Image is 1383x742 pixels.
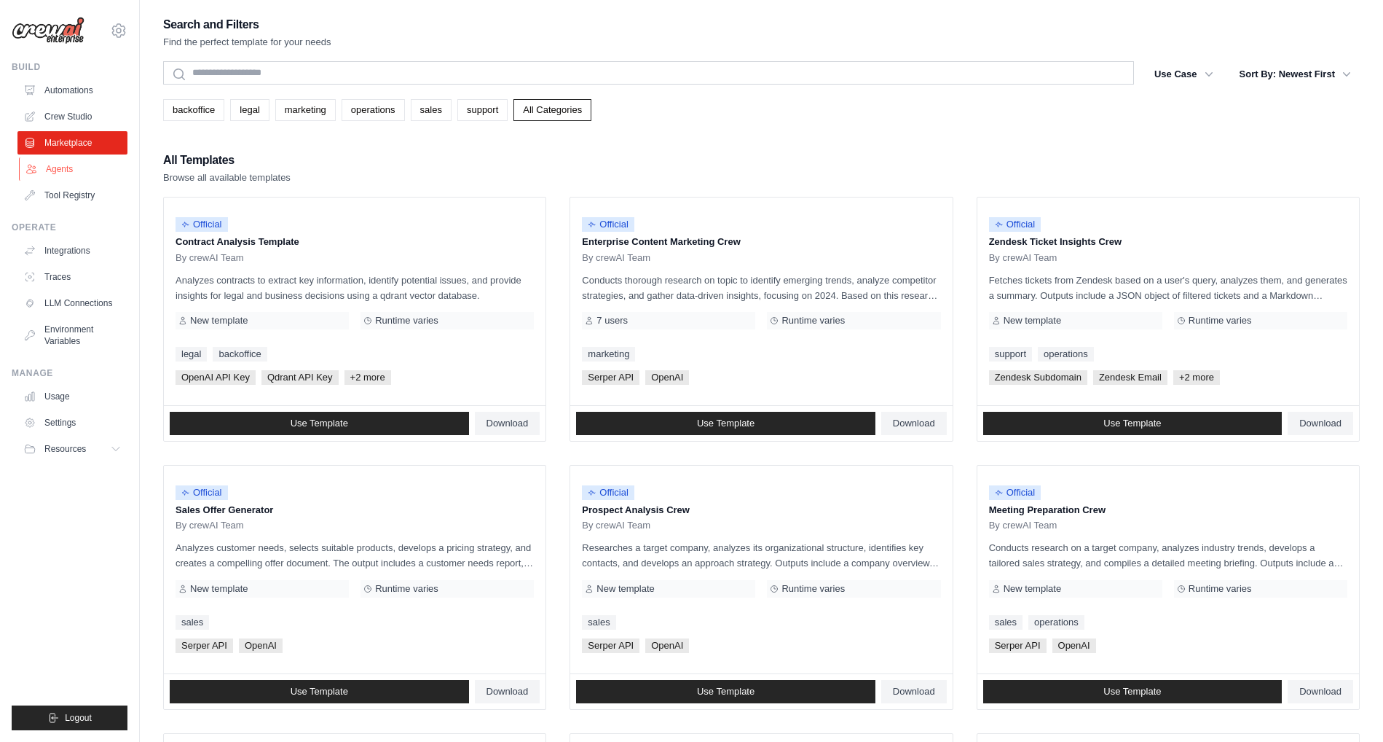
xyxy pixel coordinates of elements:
[17,265,127,289] a: Traces
[983,412,1282,435] a: Use Template
[17,105,127,128] a: Crew Studio
[17,79,127,102] a: Automations
[457,99,508,121] a: support
[12,706,127,730] button: Logout
[12,61,127,73] div: Build
[881,412,947,435] a: Download
[291,418,348,429] span: Use Template
[989,252,1057,264] span: By crewAI Team
[1189,583,1252,595] span: Runtime varies
[176,347,207,362] a: legal
[1146,61,1222,87] button: Use Case
[576,412,875,435] a: Use Template
[17,318,127,353] a: Environment Variables
[989,273,1347,303] p: Fetches tickets from Zendesk based on a user's query, analyzes them, and generates a summary. Out...
[645,638,689,653] span: OpenAI
[582,520,650,531] span: By crewAI Team
[176,252,244,264] span: By crewAI Team
[1052,638,1096,653] span: OpenAI
[989,503,1347,518] p: Meeting Preparation Crew
[582,217,634,232] span: Official
[596,315,628,327] span: 7 users
[163,15,331,35] h2: Search and Filters
[12,222,127,233] div: Operate
[781,315,845,327] span: Runtime varies
[163,35,331,50] p: Find the perfect template for your needs
[1231,61,1360,87] button: Sort By: Newest First
[176,370,256,385] span: OpenAI API Key
[275,99,336,121] a: marketing
[582,235,940,249] p: Enterprise Content Marketing Crew
[486,418,529,429] span: Download
[893,418,935,429] span: Download
[17,385,127,408] a: Usage
[989,235,1347,249] p: Zendesk Ticket Insights Crew
[989,370,1087,385] span: Zendesk Subdomain
[582,370,639,385] span: Serper API
[176,540,534,571] p: Analyzes customer needs, selects suitable products, develops a pricing strategy, and creates a co...
[17,184,127,207] a: Tool Registry
[989,638,1047,653] span: Serper API
[582,540,940,571] p: Researches a target company, analyzes its organizational structure, identifies key contacts, and ...
[989,485,1041,500] span: Official
[239,638,283,653] span: OpenAI
[176,503,534,518] p: Sales Offer Generator
[375,315,438,327] span: Runtime varies
[582,503,940,518] p: Prospect Analysis Crew
[17,292,127,315] a: LLM Connections
[582,615,615,630] a: sales
[17,437,127,461] button: Resources
[12,367,127,379] div: Manage
[176,638,233,653] span: Serper API
[170,412,469,435] a: Use Template
[582,273,940,303] p: Conducts thorough research on topic to identify emerging trends, analyze competitor strategies, a...
[1288,680,1353,703] a: Download
[989,347,1032,362] a: support
[1173,370,1220,385] span: +2 more
[411,99,452,121] a: sales
[44,443,86,455] span: Resources
[344,370,391,385] span: +2 more
[176,615,209,630] a: sales
[1103,686,1161,698] span: Use Template
[1299,686,1341,698] span: Download
[645,370,689,385] span: OpenAI
[697,418,754,429] span: Use Template
[582,252,650,264] span: By crewAI Team
[475,412,540,435] a: Download
[65,712,92,724] span: Logout
[697,686,754,698] span: Use Template
[342,99,405,121] a: operations
[1299,418,1341,429] span: Download
[989,540,1347,571] p: Conducts research on a target company, analyzes industry trends, develops a tailored sales strate...
[881,680,947,703] a: Download
[582,638,639,653] span: Serper API
[1103,418,1161,429] span: Use Template
[582,347,635,362] a: marketing
[163,99,224,121] a: backoffice
[190,315,248,327] span: New template
[1028,615,1084,630] a: operations
[176,235,534,249] p: Contract Analysis Template
[19,157,129,181] a: Agents
[576,680,875,703] a: Use Template
[513,99,591,121] a: All Categories
[176,273,534,303] p: Analyzes contracts to extract key information, identify potential issues, and provide insights fo...
[230,99,269,121] a: legal
[261,370,339,385] span: Qdrant API Key
[176,217,228,232] span: Official
[163,150,291,171] h2: All Templates
[17,131,127,155] a: Marketplace
[1093,370,1167,385] span: Zendesk Email
[12,17,84,44] img: Logo
[1038,347,1094,362] a: operations
[17,239,127,262] a: Integrations
[375,583,438,595] span: Runtime varies
[781,583,845,595] span: Runtime varies
[893,686,935,698] span: Download
[983,680,1282,703] a: Use Template
[291,686,348,698] span: Use Template
[213,347,267,362] a: backoffice
[190,583,248,595] span: New template
[1288,412,1353,435] a: Download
